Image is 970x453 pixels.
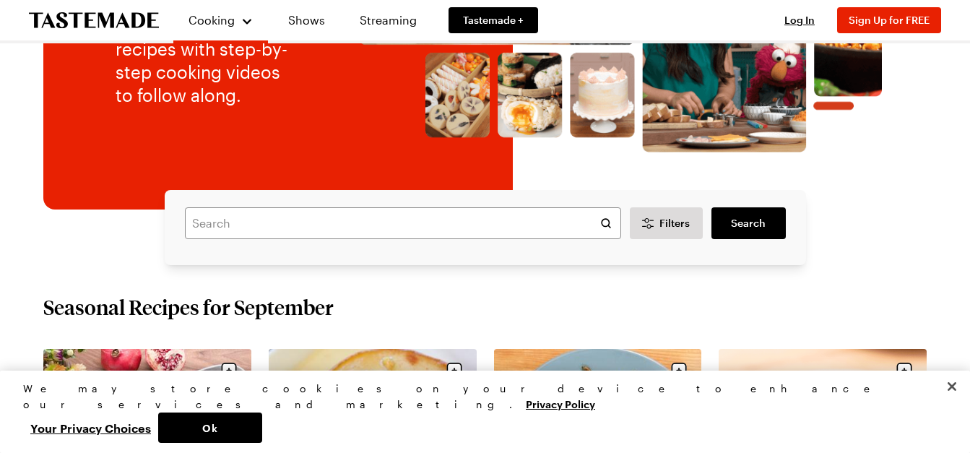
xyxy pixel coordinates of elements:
button: Save recipe [891,358,918,385]
button: Desktop filters [630,207,703,239]
h2: Seasonal Recipes for September [43,294,334,320]
span: Cooking [189,13,235,27]
button: Log In [771,13,828,27]
span: Log In [784,14,815,26]
a: More information about your privacy, opens in a new tab [526,397,595,410]
button: Ok [158,413,262,443]
span: Tastemade + [463,13,524,27]
a: To Tastemade Home Page [29,12,159,29]
button: Close [936,371,968,402]
button: Save recipe [665,358,693,385]
span: Sign Up for FREE [849,14,930,26]
a: filters [711,207,785,239]
div: Privacy [23,381,935,443]
span: Search [731,216,766,230]
span: Filters [659,216,690,230]
button: Save recipe [441,358,468,385]
div: We may store cookies on your device to enhance our services and marketing. [23,381,935,413]
button: Sign Up for FREE [837,7,941,33]
button: Cooking [188,6,254,35]
a: Tastemade + [449,7,538,33]
button: Your Privacy Choices [23,413,158,443]
button: Save recipe [215,358,243,385]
